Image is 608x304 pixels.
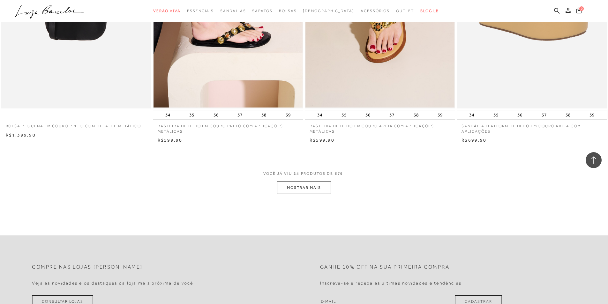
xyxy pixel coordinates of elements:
[153,9,181,13] span: Verão Viva
[279,5,297,17] a: categoryNavScreenReaderText
[153,120,303,134] a: RASTEIRA DE DEDO EM COURO PRETO COM APLICAÇÕES METÁLICAS
[361,5,390,17] a: categoryNavScreenReaderText
[396,9,414,13] span: Outlet
[320,264,450,270] h2: Ganhe 10% off na sua primeira compra
[277,182,331,194] button: MOSTRAR MAIS
[284,110,293,119] button: 39
[153,5,181,17] a: categoryNavScreenReaderText
[574,7,583,16] button: 0
[187,9,214,13] span: Essenciais
[187,5,214,17] a: categoryNavScreenReaderText
[305,120,455,134] a: RASTEIRA DE DEDO EM COURO AREIA COM APLICAÇÕES METÁLICAS
[187,110,196,119] button: 35
[335,171,343,176] span: 579
[236,110,244,119] button: 37
[303,9,354,13] span: [DEMOGRAPHIC_DATA]
[436,110,445,119] button: 39
[259,110,268,119] button: 38
[340,110,349,119] button: 35
[315,110,324,119] button: 34
[220,5,246,17] a: categoryNavScreenReaderText
[462,137,486,143] span: R$699,90
[252,9,272,13] span: Sapatos
[420,9,439,13] span: BLOG LB
[32,280,195,286] h4: Veja as novidades e os destaques da loja mais próxima de você.
[588,110,597,119] button: 39
[515,110,524,119] button: 36
[364,110,372,119] button: 36
[361,9,390,13] span: Acessórios
[387,110,396,119] button: 37
[457,120,607,134] a: SANDÁLIA FLATFORM DE DEDO EM COURO AREIA COM APLICAÇÕES
[263,171,345,176] span: VOCÊ JÁ VIU PRODUTOS DE
[32,264,143,270] h2: Compre nas lojas [PERSON_NAME]
[540,110,549,119] button: 37
[412,110,421,119] button: 38
[467,110,476,119] button: 34
[579,6,584,11] span: 0
[294,171,299,176] span: 24
[279,9,297,13] span: Bolsas
[320,280,463,286] h4: Inscreva-se e receba as últimas novidades e tendências.
[492,110,500,119] button: 35
[564,110,573,119] button: 38
[303,5,354,17] a: noSubCategoriesText
[310,137,334,143] span: R$599,90
[396,5,414,17] a: categoryNavScreenReaderText
[212,110,221,119] button: 36
[252,5,272,17] a: categoryNavScreenReaderText
[163,110,172,119] button: 34
[158,137,183,143] span: R$599,90
[220,9,246,13] span: Sandálias
[1,120,151,129] a: BOLSA PEQUENA EM COURO PRETO COM DETALHE METÁLICO
[6,132,36,137] span: R$1.399,90
[420,5,439,17] a: BLOG LB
